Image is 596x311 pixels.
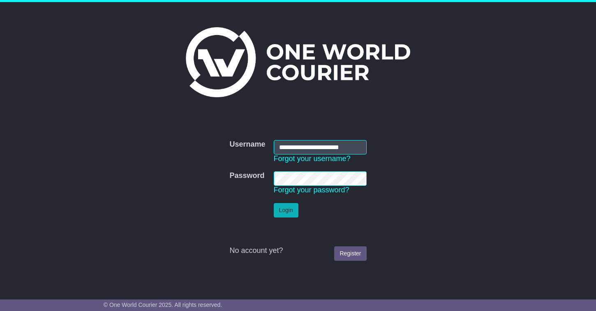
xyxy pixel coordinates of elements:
[334,246,366,261] a: Register
[229,171,264,180] label: Password
[229,140,265,149] label: Username
[229,246,366,255] div: No account yet?
[274,186,349,194] a: Forgot your password?
[104,302,222,308] span: © One World Courier 2025. All rights reserved.
[186,27,410,97] img: One World
[274,154,351,163] a: Forgot your username?
[274,203,298,217] button: Login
